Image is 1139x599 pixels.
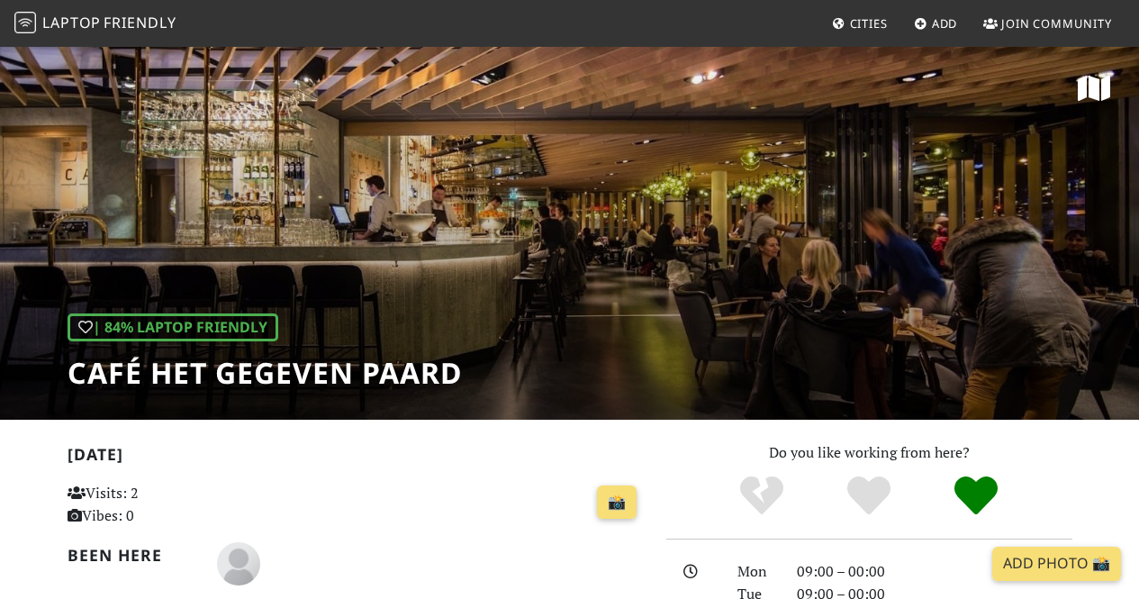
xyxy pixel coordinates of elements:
h1: Café Het Gegeven Paard [68,356,462,390]
a: Add Photo 📸 [992,547,1121,581]
h2: Been here [68,546,195,565]
span: Add [932,15,958,32]
p: Do you like working from here? [666,441,1072,465]
span: Join Community [1001,15,1112,32]
a: LaptopFriendly LaptopFriendly [14,8,176,40]
div: | 84% Laptop Friendly [68,313,278,342]
div: Mon [727,560,786,584]
h2: [DATE] [68,445,645,471]
p: Visits: 2 Vibes: 0 [68,482,246,528]
div: Definitely! [922,474,1029,519]
span: Friendly [104,13,176,32]
div: 09:00 – 00:00 [786,560,1083,584]
img: LaptopFriendly [14,12,36,33]
a: 📸 [597,486,637,520]
span: Cities [850,15,888,32]
img: blank-535327c66bd565773addf3077783bbfce4b00ec00e9fd257753287c682c7fa38.png [217,542,260,585]
div: Yes [816,474,923,519]
a: Add [907,7,965,40]
span: Laptop [42,13,101,32]
span: David Yoon [217,552,260,572]
div: No [709,474,816,519]
a: Cities [825,7,895,40]
a: Join Community [976,7,1119,40]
